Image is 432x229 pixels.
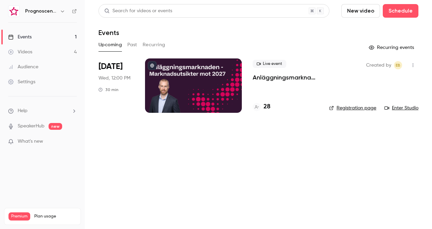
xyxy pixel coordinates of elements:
a: SpeakerHub [18,123,44,130]
div: Search for videos or events [104,7,172,15]
span: Premium [8,212,30,221]
button: Recurring [143,39,165,50]
div: Events [8,34,32,40]
span: Plan usage [34,214,76,219]
div: Audience [8,64,38,70]
iframe: Noticeable Trigger [69,139,77,145]
span: new [49,123,62,130]
span: Live event [253,60,286,68]
span: Created by [366,61,391,69]
h6: Prognoscentret | Powered by Hubexo [25,8,57,15]
h1: Events [98,29,119,37]
span: What's new [18,138,43,145]
button: Recurring events [366,42,418,53]
span: EB [396,61,400,69]
a: Anläggningsmarknaden: Marknadsutsikter mot 2027 [253,73,318,82]
span: Help [18,107,28,114]
button: Schedule [383,4,418,18]
div: 30 min [98,87,119,92]
button: Upcoming [98,39,122,50]
div: Sep 17 Wed, 12:00 PM (Europe/Stockholm) [98,58,134,113]
h4: 28 [264,102,270,111]
div: Settings [8,78,35,85]
span: [DATE] [98,61,123,72]
span: Wed, 12:00 PM [98,75,130,82]
img: Prognoscentret | Powered by Hubexo [8,6,19,17]
a: Registration page [329,105,376,111]
li: help-dropdown-opener [8,107,77,114]
a: Enter Studio [384,105,418,111]
a: 28 [253,102,270,111]
div: Videos [8,49,32,55]
button: New video [341,4,380,18]
span: Emelie Bratt [394,61,402,69]
button: Past [127,39,137,50]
